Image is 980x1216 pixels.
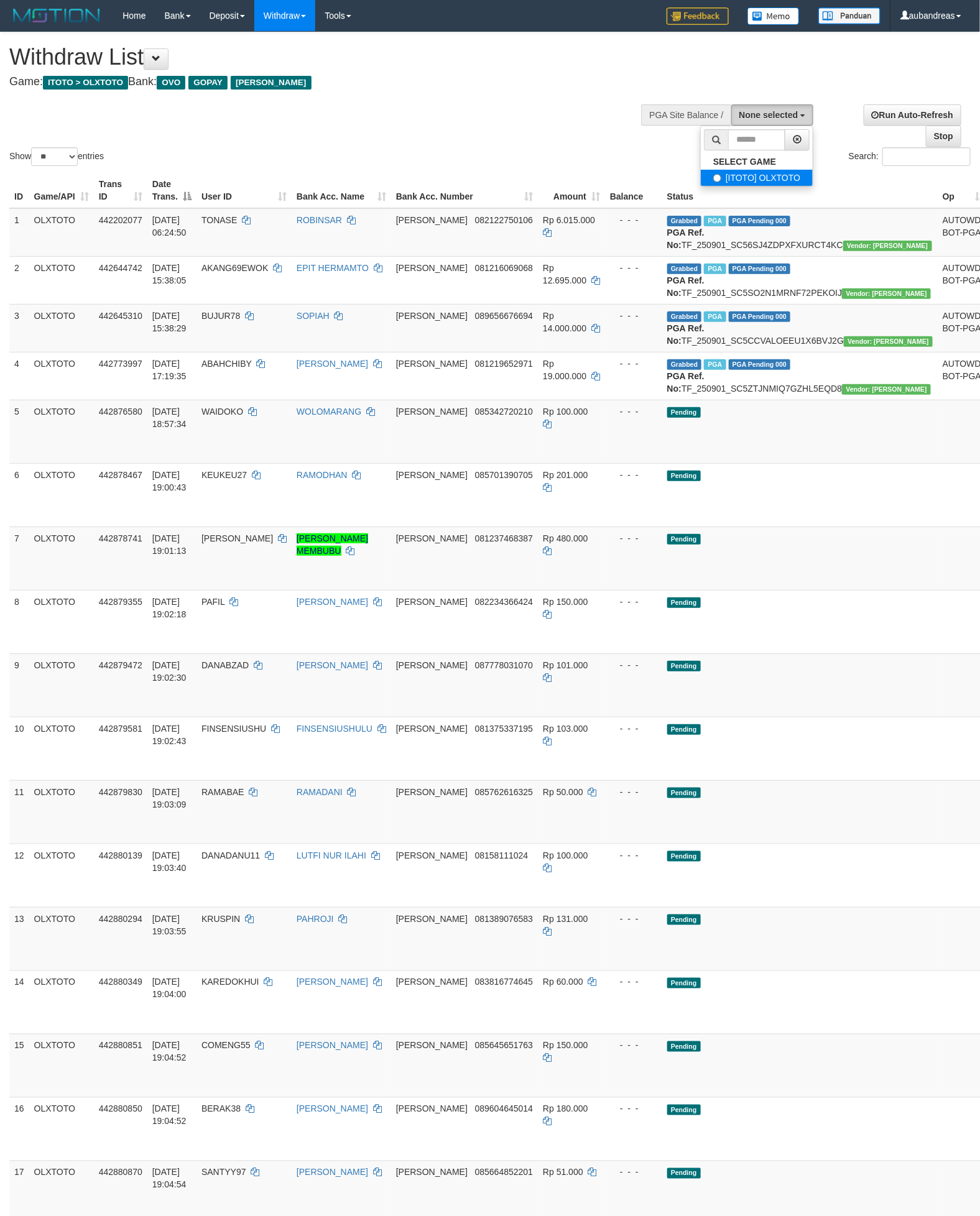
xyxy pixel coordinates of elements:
[29,256,94,304] td: OLXTOTO
[201,533,273,543] span: [PERSON_NAME]
[667,788,701,798] span: Pending
[99,787,142,797] span: 442879830
[396,977,468,987] span: [PERSON_NAME]
[475,263,533,273] span: Copy 081216069068 to clipboard
[297,914,334,924] a: PAHROJI
[43,76,128,90] span: ITOTO > OLXTOTO
[610,596,657,608] div: - - -
[99,977,142,987] span: 442880349
[201,787,244,797] span: RAMABAE
[739,110,798,120] span: None selected
[667,275,705,298] b: PGA Ref. No:
[543,1041,588,1051] span: Rp 150.000
[297,359,368,369] a: [PERSON_NAME]
[667,978,701,988] span: Pending
[729,359,791,370] span: PGA Pending
[396,263,468,273] span: [PERSON_NAME]
[667,407,701,418] span: Pending
[297,597,368,607] a: [PERSON_NAME]
[152,215,187,237] span: [DATE] 06:24:50
[543,263,586,285] span: Rp 12.695.000
[396,850,468,860] span: [PERSON_NAME]
[297,407,361,417] a: WOLOMARANG
[29,780,94,844] td: OLXTOTO
[9,304,29,352] td: 3
[297,660,368,670] a: [PERSON_NAME]
[9,1034,29,1097] td: 15
[29,590,94,653] td: OLXTOTO
[818,7,881,24] img: panduan.png
[99,263,142,273] span: 442644742
[99,914,142,924] span: 442880294
[9,907,29,970] td: 13
[9,45,641,70] h1: Withdraw List
[475,977,533,987] span: Copy 083816774645 to clipboard
[729,264,791,274] span: PGA Pending
[701,154,813,170] a: SELECT GAME
[152,359,187,381] span: [DATE] 17:19:35
[9,590,29,653] td: 8
[29,400,94,463] td: OLXTOTO
[713,157,776,167] b: SELECT GAME
[9,76,641,88] h4: Game: Bank:
[543,660,588,670] span: Rp 101.000
[99,533,142,543] span: 442878741
[475,787,533,797] span: Copy 085762616325 to clipboard
[9,400,29,463] td: 5
[99,359,142,369] span: 442773997
[543,914,588,924] span: Rp 131.000
[704,216,726,226] span: Marked by aubsensen
[201,1168,246,1177] span: SANTYY97
[729,311,791,322] span: PGA Pending
[475,407,533,417] span: Copy 085342720210 to clipboard
[9,844,29,907] td: 12
[731,104,814,126] button: None selected
[475,660,533,670] span: Copy 087778031070 to clipboard
[662,304,938,352] td: TF_250901_SC5CCVALOEEU1X6BVJ2G
[201,311,240,321] span: BUJUR78
[543,977,583,987] span: Rp 60.000
[396,470,468,480] span: [PERSON_NAME]
[667,661,701,671] span: Pending
[152,597,187,619] span: [DATE] 19:02:18
[543,787,583,797] span: Rp 50.000
[29,173,94,208] th: Game/API: activate to sort column ascending
[29,463,94,527] td: OLXTOTO
[667,228,705,250] b: PGA Ref. No:
[99,311,142,321] span: 442645310
[152,407,187,429] span: [DATE] 18:57:34
[297,215,342,225] a: ROBINSAR
[391,173,538,208] th: Bank Acc. Number: activate to sort column ascending
[926,126,961,147] a: Stop
[610,1166,657,1179] div: - - -
[152,724,187,746] span: [DATE] 19:02:43
[667,371,705,394] b: PGA Ref. No:
[543,533,588,543] span: Rp 480.000
[610,262,657,274] div: - - -
[29,352,94,400] td: OLXTOTO
[849,147,971,166] label: Search:
[9,717,29,780] td: 10
[9,208,29,257] td: 1
[396,724,468,734] span: [PERSON_NAME]
[610,786,657,798] div: - - -
[475,1104,533,1114] span: Copy 089604645014 to clipboard
[99,1168,142,1177] span: 442880870
[610,310,657,322] div: - - -
[297,470,348,480] a: RAMODHAN
[610,405,657,418] div: - - -
[29,653,94,717] td: OLXTOTO
[610,849,657,862] div: - - -
[667,264,702,274] span: Grabbed
[201,1104,241,1114] span: BERAK38
[610,913,657,925] div: - - -
[201,850,260,860] span: DANADANU11
[396,660,468,670] span: [PERSON_NAME]
[543,1168,583,1177] span: Rp 51.000
[152,470,187,492] span: [DATE] 19:00:43
[157,76,185,90] span: OVO
[701,170,813,186] label: [ITOTO] OLXTOTO
[297,1104,368,1114] a: [PERSON_NAME]
[201,914,240,924] span: KRUSPIN
[610,469,657,481] div: - - -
